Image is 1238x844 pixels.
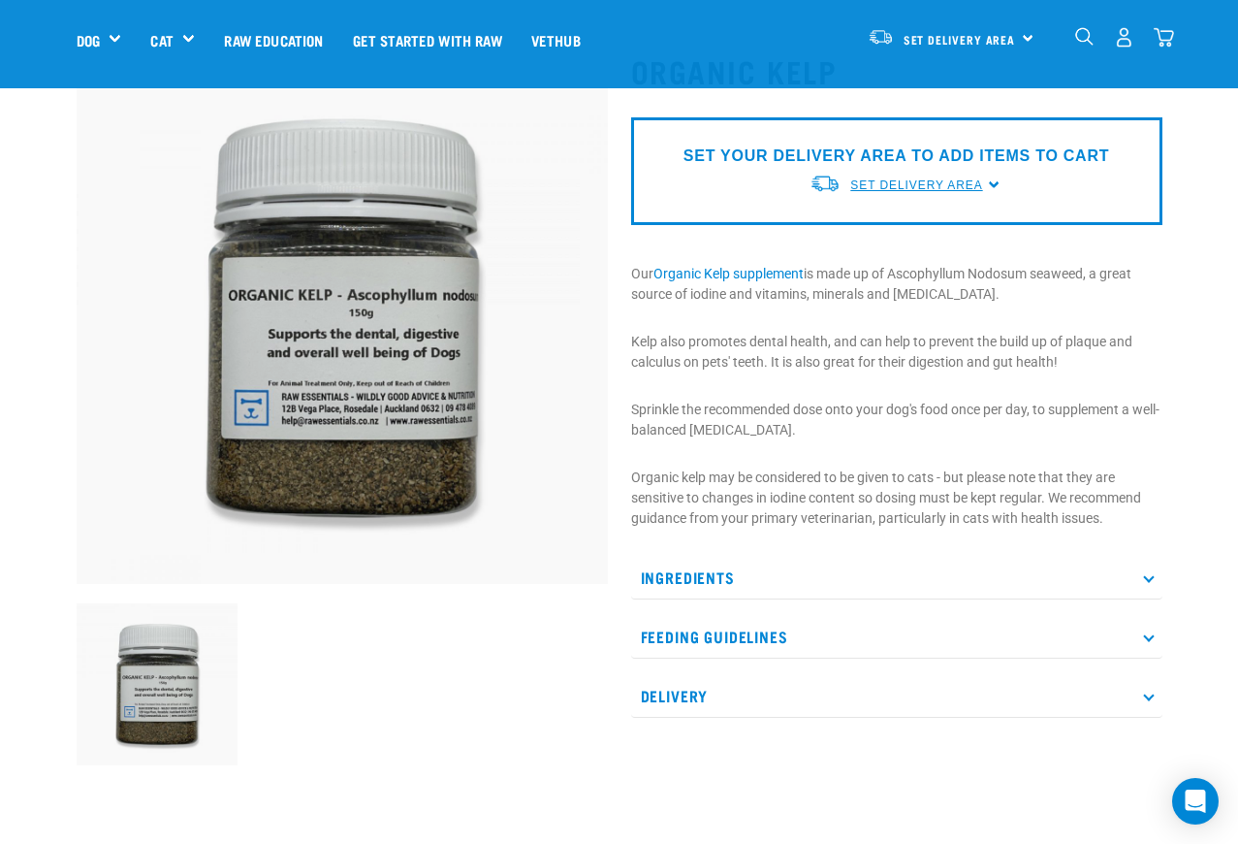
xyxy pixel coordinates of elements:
a: Raw Education [209,1,337,79]
span: Set Delivery Area [850,179,982,192]
p: Sprinkle the recommended dose onto your dog's food once per day, to supplement a well-balanced [M... [631,400,1162,440]
a: Vethub [517,1,595,79]
a: Organic Kelp supplement [653,266,804,281]
a: Cat [150,29,173,51]
a: Dog [77,29,100,51]
p: Delivery [631,674,1162,718]
p: Kelp also promotes dental health, and can help to prevent the build up of plaque and calculus on ... [631,332,1162,373]
p: Ingredients [631,556,1162,600]
p: Organic kelp may be considered to be given to cats - but please note that they are sensitive to c... [631,468,1162,529]
img: van-moving.png [868,28,894,46]
p: Feeding Guidelines [631,615,1162,659]
p: SET YOUR DELIVERY AREA TO ADD ITEMS TO CART [683,145,1109,168]
a: Get started with Raw [338,1,517,79]
span: Set Delivery Area [904,36,1016,43]
div: Open Intercom Messenger [1172,778,1219,825]
p: Our is made up of Ascophyllum Nodosum seaweed, a great source of iodine and vitamins, minerals an... [631,264,1162,305]
img: home-icon@2x.png [1154,27,1174,48]
img: 10870 [77,603,238,765]
img: user.png [1114,27,1134,48]
img: van-moving.png [809,174,841,194]
img: home-icon-1@2x.png [1075,27,1094,46]
img: 10870 [77,52,608,584]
